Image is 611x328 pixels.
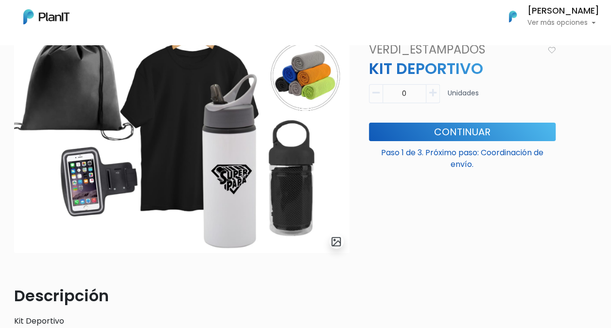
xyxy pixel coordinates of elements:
p: Paso 1 de 3. Próximo paso: Coordinación de envío. [369,143,556,170]
img: PlanIt Logo [502,6,524,27]
img: gallery-light [331,236,342,247]
p: Unidades [448,88,479,107]
h4: VERDI_ESTAMPADOS [363,43,545,57]
p: Ver más opciones [527,19,599,26]
img: WhatsApp_Image_2025-05-26_at_09.52.07.jpeg [14,43,349,253]
button: Continuar [369,123,556,141]
img: heart_icon [548,47,556,54]
img: PlanIt Logo [23,9,70,24]
p: Descripción [14,284,349,308]
div: ¿Necesitás ayuda? [50,9,140,28]
p: Kit Deportivo [14,315,349,327]
h6: [PERSON_NAME] [527,7,599,16]
p: KIT DEPORTIVO [363,57,561,80]
button: PlanIt Logo [PERSON_NAME] Ver más opciones [496,4,599,29]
